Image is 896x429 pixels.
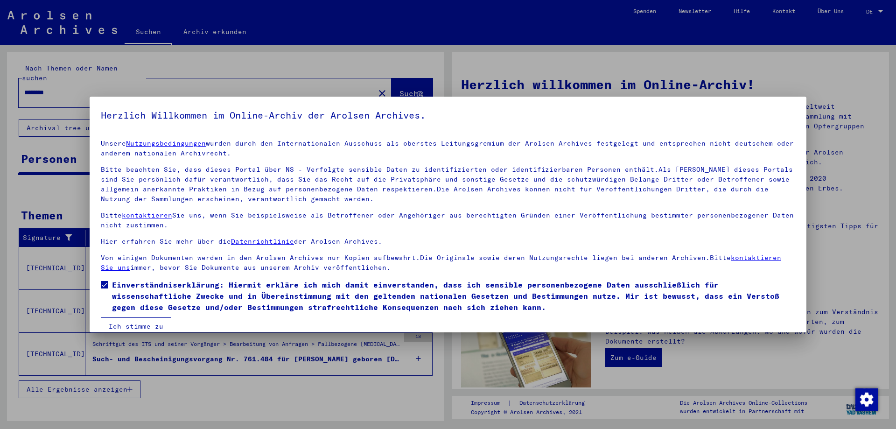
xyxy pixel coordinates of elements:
[122,211,172,219] a: kontaktieren
[101,237,795,246] p: Hier erfahren Sie mehr über die der Arolsen Archives.
[126,139,206,148] a: Nutzungsbedingungen
[101,165,795,204] p: Bitte beachten Sie, dass dieses Portal über NS - Verfolgte sensible Daten zu identifizierten oder...
[231,237,294,246] a: Datenrichtlinie
[101,317,171,335] button: Ich stimme zu
[112,279,795,313] span: Einverständniserklärung: Hiermit erkläre ich mich damit einverstanden, dass ich sensible personen...
[101,253,781,272] a: kontaktieren Sie uns
[101,139,795,158] p: Unsere wurden durch den Internationalen Ausschuss als oberstes Leitungsgremium der Arolsen Archiv...
[101,108,795,123] h5: Herzlich Willkommen im Online-Archiv der Arolsen Archives.
[101,253,795,273] p: Von einigen Dokumenten werden in den Arolsen Archives nur Kopien aufbewahrt.Die Originale sowie d...
[101,211,795,230] p: Bitte Sie uns, wenn Sie beispielsweise als Betroffener oder Angehöriger aus berechtigten Gründen ...
[855,388,878,411] img: Zustimmung ändern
